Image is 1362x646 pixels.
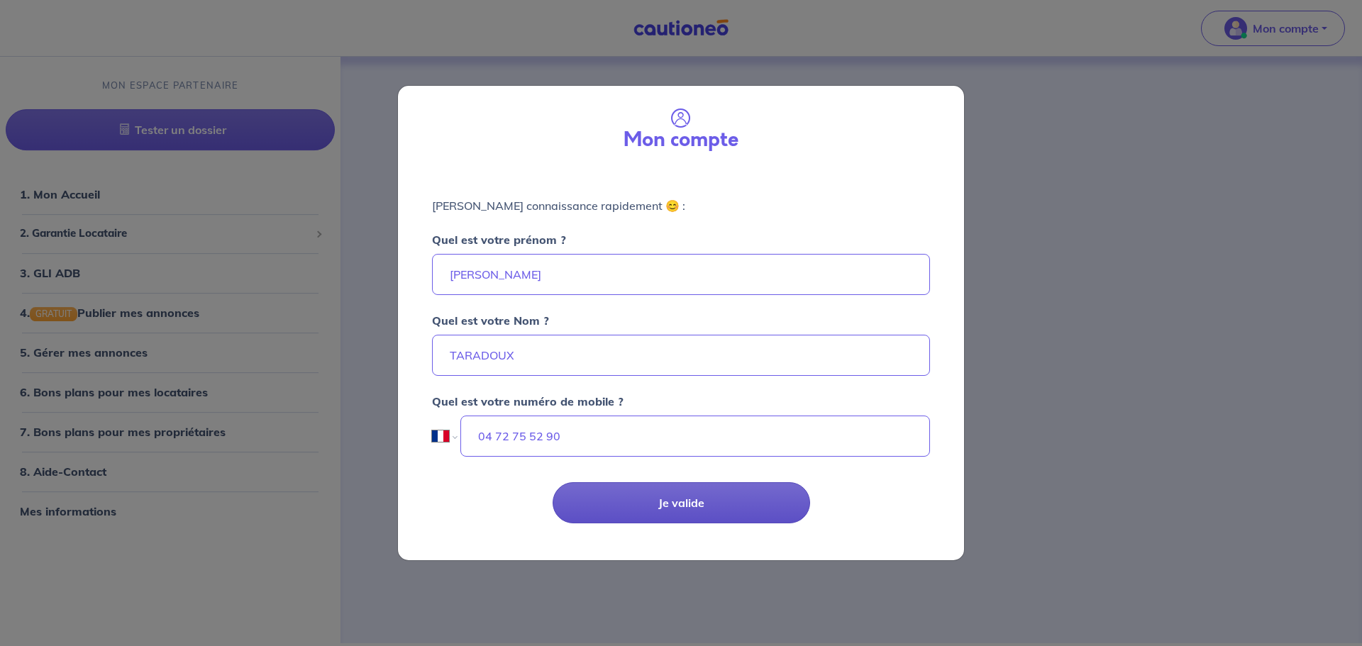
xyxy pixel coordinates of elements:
strong: Quel est votre prénom ? [432,233,566,247]
h3: Mon compte [624,128,738,152]
button: Je valide [553,482,810,523]
input: Ex : 06 06 06 06 06 [460,416,930,457]
strong: Quel est votre numéro de mobile ? [432,394,624,408]
input: Ex : Martin [432,254,930,295]
input: Ex : Durand [432,335,930,376]
strong: Quel est votre Nom ? [432,313,549,328]
p: [PERSON_NAME] connaissance rapidement 😊 : [432,197,930,214]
